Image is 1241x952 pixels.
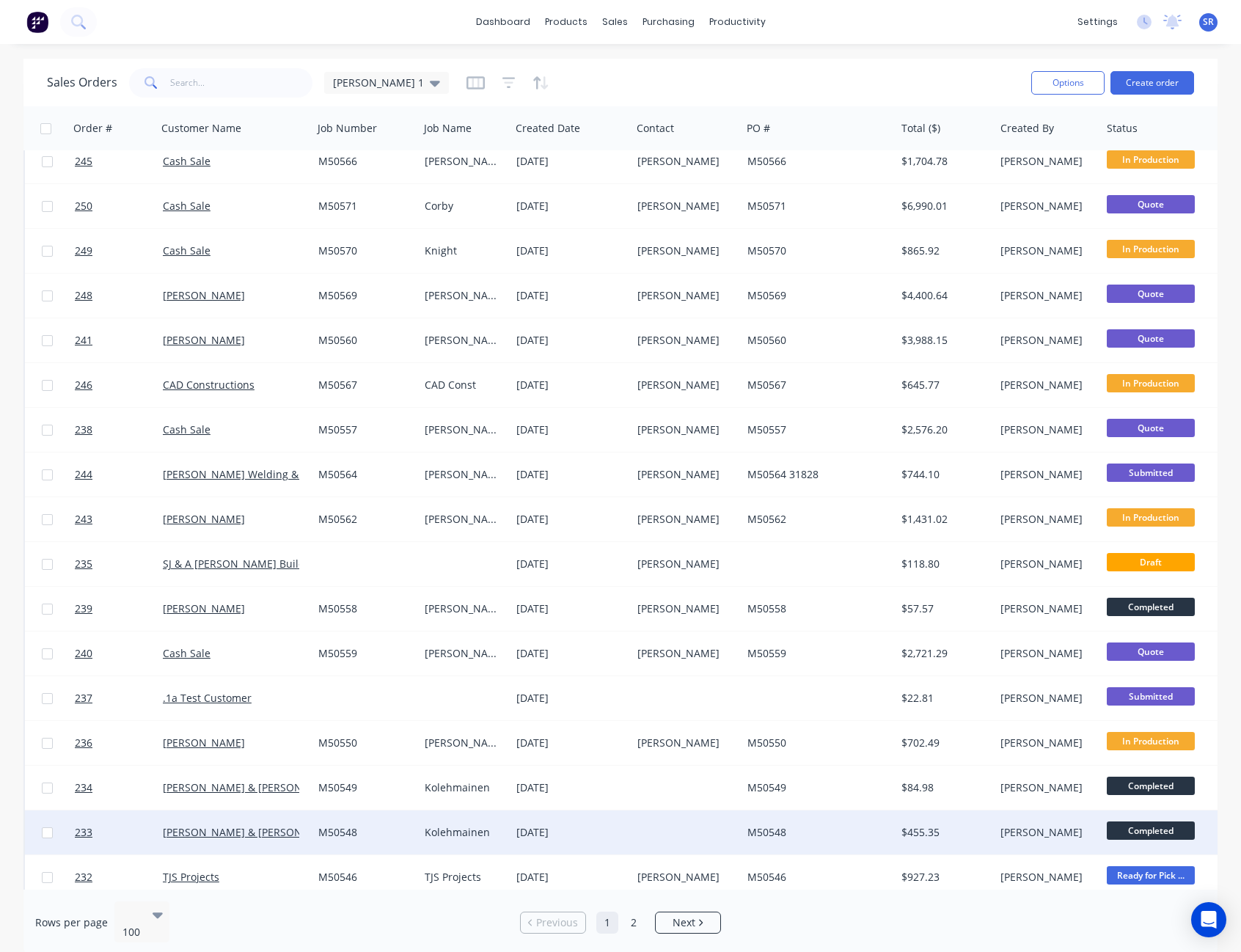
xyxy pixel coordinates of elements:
[516,512,626,527] div: [DATE]
[163,870,219,884] a: TJS Projects
[163,422,211,436] a: Cash Sale
[516,736,626,750] div: [DATE]
[1000,557,1091,571] div: [PERSON_NAME]
[901,601,984,616] div: $57.57
[75,587,163,631] a: 239
[75,542,163,586] a: 235
[75,601,92,616] span: 239
[75,199,92,213] span: 250
[747,646,883,661] div: M50559
[75,378,92,392] span: 246
[1191,902,1226,937] div: Open Intercom Messenger
[747,154,883,169] div: M50566
[75,557,92,571] span: 235
[901,691,984,706] div: $22.81
[747,422,883,437] div: M50557
[1107,419,1195,437] span: Quote
[75,721,163,765] a: 236
[516,601,626,616] div: [DATE]
[75,766,163,810] a: 234
[75,512,92,527] span: 243
[635,11,702,33] div: purchasing
[163,333,245,347] a: [PERSON_NAME]
[1000,378,1091,392] div: [PERSON_NAME]
[1000,244,1091,258] div: [PERSON_NAME]
[901,199,984,213] div: $6,990.01
[1107,195,1195,213] span: Quote
[318,121,377,136] div: Job Number
[318,467,409,482] div: M50564
[637,646,731,661] div: [PERSON_NAME]
[75,184,163,228] a: 250
[318,870,409,885] div: M50546
[75,139,163,183] a: 245
[75,855,163,899] a: 232
[901,288,984,303] div: $4,400.64
[637,121,674,136] div: Contact
[318,601,409,616] div: M50558
[596,912,618,934] a: Page 1 is your current page
[1000,333,1091,348] div: [PERSON_NAME]
[122,925,143,940] div: 100
[425,378,501,392] div: CAD Const
[75,244,92,258] span: 249
[901,780,984,795] div: $84.98
[163,557,356,571] a: SJ & A [PERSON_NAME] Builders Pty Ltd
[1000,512,1091,527] div: [PERSON_NAME]
[637,333,731,348] div: [PERSON_NAME]
[901,244,984,258] div: $865.92
[170,68,313,98] input: Search...
[163,288,245,302] a: [PERSON_NAME]
[538,11,595,33] div: products
[1000,154,1091,169] div: [PERSON_NAME]
[425,736,501,750] div: [PERSON_NAME]
[318,199,409,213] div: M50571
[318,736,409,750] div: M50550
[333,75,424,90] span: [PERSON_NAME] 1
[637,467,731,482] div: [PERSON_NAME]
[425,512,501,527] div: [PERSON_NAME]
[425,870,501,885] div: TJS Projects
[75,453,163,497] a: 244
[318,154,409,169] div: M50566
[75,363,163,407] a: 246
[1107,150,1195,169] span: In Production
[901,646,984,661] div: $2,721.29
[747,736,883,750] div: M50550
[163,825,340,839] a: [PERSON_NAME] & [PERSON_NAME]
[516,154,626,169] div: [DATE]
[425,244,501,258] div: Knight
[637,736,731,750] div: [PERSON_NAME]
[318,244,409,258] div: M50570
[747,467,883,482] div: M50564 31828
[637,601,731,616] div: [PERSON_NAME]
[75,497,163,541] a: 243
[469,11,538,33] a: dashboard
[425,154,501,169] div: [PERSON_NAME]
[747,601,883,616] div: M50558
[516,691,626,706] div: [DATE]
[623,912,645,934] a: Page 2
[702,11,773,33] div: productivity
[747,199,883,213] div: M50571
[1107,777,1195,795] span: Completed
[516,244,626,258] div: [DATE]
[163,512,245,526] a: [PERSON_NAME]
[1000,601,1091,616] div: [PERSON_NAME]
[521,915,585,930] a: Previous page
[425,780,501,795] div: Kolehmainen
[163,199,211,213] a: Cash Sale
[1107,285,1195,303] span: Quote
[516,780,626,795] div: [DATE]
[425,825,501,840] div: Kolehmainen
[425,199,501,213] div: Corby
[73,121,112,136] div: Order #
[75,736,92,750] span: 236
[47,76,117,89] h1: Sales Orders
[637,870,731,885] div: [PERSON_NAME]
[747,512,883,527] div: M50562
[1000,870,1091,885] div: [PERSON_NAME]
[26,11,48,33] img: Factory
[163,244,211,257] a: Cash Sale
[747,121,770,136] div: PO #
